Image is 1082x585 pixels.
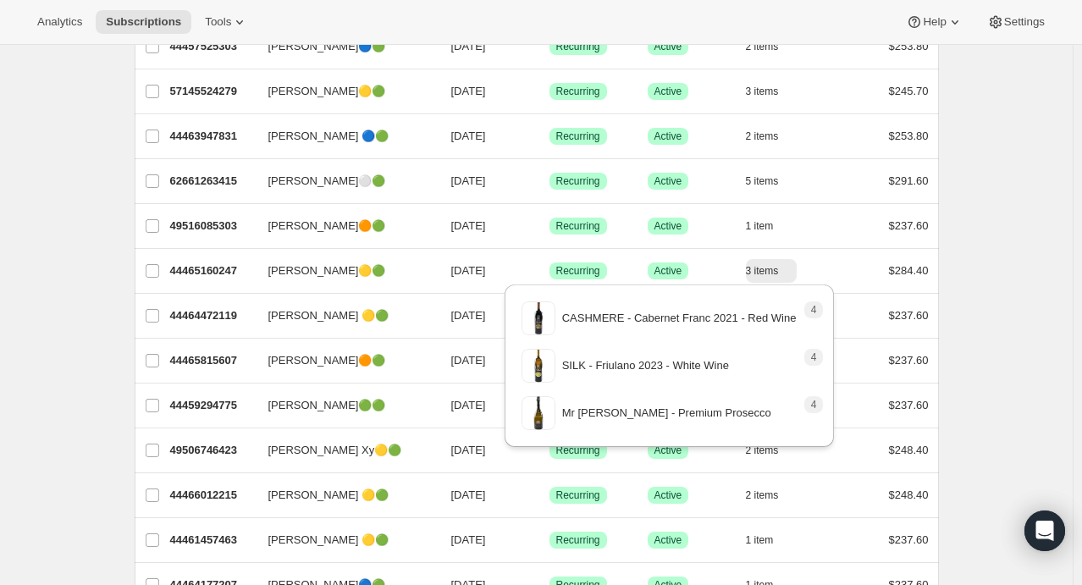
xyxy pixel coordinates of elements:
[170,304,929,328] div: 44464472119[PERSON_NAME] 🟡🟢[DATE]SuccessRecurringSuccessActive1 item$237.60
[258,257,428,284] button: [PERSON_NAME]🟡🟢
[451,399,486,411] span: [DATE]
[268,128,389,145] span: [PERSON_NAME] 🔵🟢
[746,130,779,143] span: 2 items
[258,78,428,105] button: [PERSON_NAME]🟡🟢
[654,130,682,143] span: Active
[556,40,600,53] span: Recurring
[746,264,779,278] span: 3 items
[889,174,929,187] span: $291.60
[522,349,555,383] img: variant image
[746,80,798,103] button: 3 items
[889,399,929,411] span: $237.60
[889,354,929,367] span: $237.60
[106,15,181,29] span: Subscriptions
[268,397,386,414] span: [PERSON_NAME]🟢🟢
[170,262,255,279] p: 44465160247
[96,10,191,34] button: Subscriptions
[556,488,600,502] span: Recurring
[170,532,255,549] p: 44461457463
[896,10,973,34] button: Help
[451,488,486,501] span: [DATE]
[654,488,682,502] span: Active
[170,349,929,373] div: 44465815607[PERSON_NAME]🟠🟢[DATE]SuccessRecurringSuccessActive1 item$237.60
[451,130,486,142] span: [DATE]
[746,219,774,233] span: 1 item
[451,444,486,456] span: [DATE]
[27,10,92,34] button: Analytics
[889,309,929,322] span: $237.60
[258,392,428,419] button: [PERSON_NAME]🟢🟢
[170,259,929,283] div: 44465160247[PERSON_NAME]🟡🟢[DATE]SuccessRecurringSuccessActive3 items$284.40
[258,212,428,240] button: [PERSON_NAME]🟠🟢
[562,405,771,422] p: Mr [PERSON_NAME] - Premium Prosecco
[268,38,386,55] span: [PERSON_NAME]🔵🟢
[746,533,774,547] span: 1 item
[258,168,428,195] button: [PERSON_NAME]⚪🟢
[556,264,600,278] span: Recurring
[268,218,386,235] span: [PERSON_NAME]🟠🟢
[268,173,386,190] span: [PERSON_NAME]⚪🟢
[889,264,929,277] span: $284.40
[746,528,792,552] button: 1 item
[654,264,682,278] span: Active
[170,169,929,193] div: 62661263415[PERSON_NAME]⚪🟢[DATE]SuccessRecurringSuccessActive5 items$291.60
[451,40,486,52] span: [DATE]
[746,259,798,283] button: 3 items
[451,219,486,232] span: [DATE]
[258,33,428,60] button: [PERSON_NAME]🔵🟢
[170,352,255,369] p: 44465815607
[746,174,779,188] span: 5 items
[889,488,929,501] span: $248.40
[258,347,428,374] button: [PERSON_NAME]🟠🟢
[556,533,600,547] span: Recurring
[889,130,929,142] span: $253.80
[522,396,555,430] img: variant image
[746,169,798,193] button: 5 items
[811,398,817,411] span: 4
[170,487,255,504] p: 44466012215
[889,219,929,232] span: $237.60
[654,219,682,233] span: Active
[258,437,428,464] button: [PERSON_NAME] Xy🟡🟢
[811,303,817,317] span: 4
[556,174,600,188] span: Recurring
[170,214,929,238] div: 49516085303[PERSON_NAME]🟠🟢[DATE]SuccessRecurringSuccessActive1 item$237.60
[556,219,600,233] span: Recurring
[889,533,929,546] span: $237.60
[170,397,255,414] p: 44459294775
[746,35,798,58] button: 2 items
[268,532,389,549] span: [PERSON_NAME] 🟡🟢
[746,483,798,507] button: 2 items
[654,40,682,53] span: Active
[451,309,486,322] span: [DATE]
[1024,510,1065,551] div: Open Intercom Messenger
[268,352,386,369] span: [PERSON_NAME]🟠🟢
[170,439,929,462] div: 49506746423[PERSON_NAME] Xy🟡🟢[DATE]SuccessRecurringSuccessActive2 items$248.40
[258,482,428,509] button: [PERSON_NAME] 🟡🟢
[1004,15,1045,29] span: Settings
[170,483,929,507] div: 44466012215[PERSON_NAME] 🟡🟢[DATE]SuccessRecurringSuccessActive2 items$248.40
[170,80,929,103] div: 57145524279[PERSON_NAME]🟡🟢[DATE]SuccessRecurringSuccessActive3 items$245.70
[977,10,1055,34] button: Settings
[889,85,929,97] span: $245.70
[170,394,929,417] div: 44459294775[PERSON_NAME]🟢🟢[DATE]SuccessRecurringSuccessActive1 item$237.60
[451,354,486,367] span: [DATE]
[268,307,389,324] span: [PERSON_NAME] 🟡🟢
[562,310,797,327] p: CASHMERE - Cabernet Franc 2021 - Red Wine
[170,128,255,145] p: 44463947831
[170,173,255,190] p: 62661263415
[451,264,486,277] span: [DATE]
[562,357,729,374] p: SILK - Friulano 2023 - White Wine
[170,218,255,235] p: 49516085303
[258,302,428,329] button: [PERSON_NAME] 🟡🟢
[923,15,946,29] span: Help
[170,442,255,459] p: 49506746423
[654,85,682,98] span: Active
[170,38,255,55] p: 44457525303
[811,350,817,364] span: 4
[170,307,255,324] p: 44464472119
[746,40,779,53] span: 2 items
[889,40,929,52] span: $253.80
[170,35,929,58] div: 44457525303[PERSON_NAME]🔵🟢[DATE]SuccessRecurringSuccessActive2 items$253.80
[556,85,600,98] span: Recurring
